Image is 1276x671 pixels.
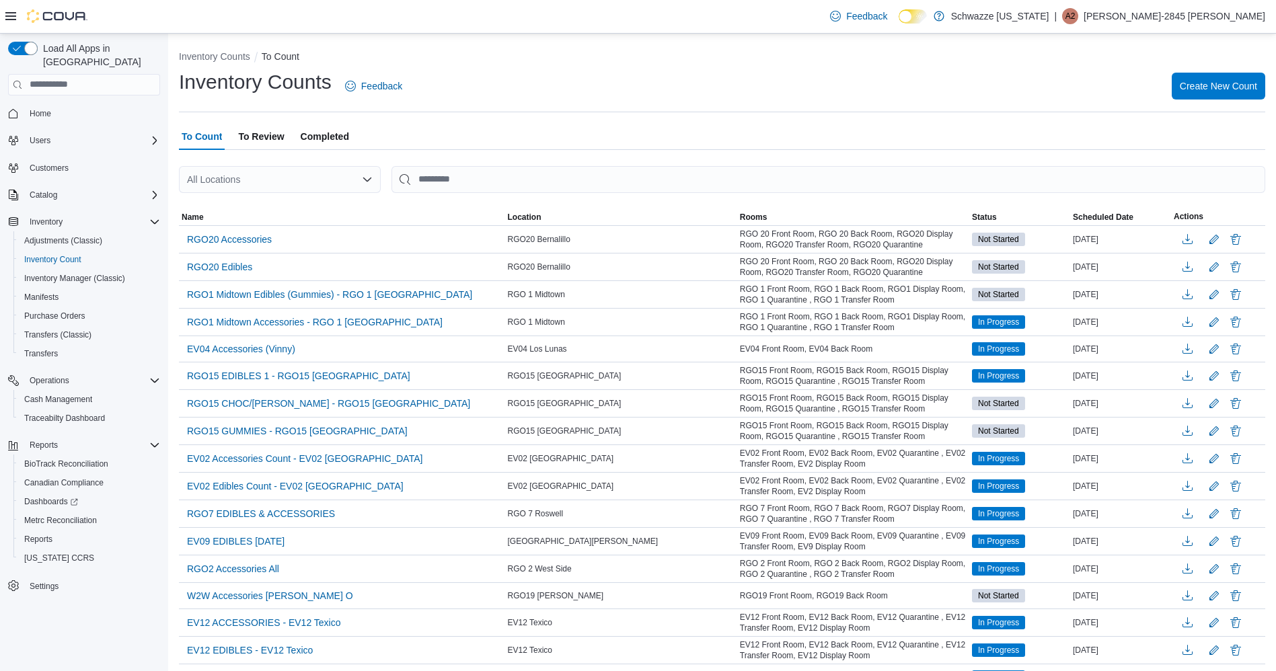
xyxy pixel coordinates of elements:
span: In Progress [972,479,1025,493]
span: [GEOGRAPHIC_DATA][PERSON_NAME] [508,536,659,547]
span: RGO20 Bernalillo [508,234,570,245]
span: Not Started [972,233,1025,246]
span: In Progress [978,316,1019,328]
h1: Inventory Counts [179,69,332,95]
a: Dashboards [19,494,83,510]
div: [DATE] [1070,231,1171,247]
div: [DATE] [1070,615,1171,631]
a: Purchase Orders [19,308,91,324]
button: Scheduled Date [1070,209,1171,225]
span: Home [30,108,51,119]
a: Inventory Count [19,251,87,268]
a: Reports [19,531,58,547]
a: Traceabilty Dashboard [19,410,110,426]
span: In Progress [972,643,1025,657]
button: Operations [24,372,75,389]
button: Customers [3,158,165,177]
span: Washington CCRS [19,550,160,566]
span: Inventory [30,216,63,227]
div: EV09 Front Room, EV09 Back Room, EV09 Quarantine , EV09 Transfer Room, EV9 Display Room [737,528,969,555]
button: Open list of options [362,174,373,185]
button: RGO1 Midtown Edibles (Gummies) - RGO 1 [GEOGRAPHIC_DATA] [182,284,478,305]
span: Manifests [19,289,160,305]
button: Edit count details [1206,312,1222,332]
span: To Review [238,123,284,150]
span: EV02 Edibles Count - EV02 [GEOGRAPHIC_DATA] [187,479,404,493]
button: EV09 EDIBLES [DATE] [182,531,290,551]
span: Reports [19,531,160,547]
span: Reports [24,437,160,453]
button: Delete [1228,286,1244,303]
button: EV04 Accessories (Vinny) [182,339,301,359]
a: Settings [24,578,64,594]
span: In Progress [978,563,1019,575]
button: Inventory Count [13,250,165,269]
button: Catalog [24,187,63,203]
button: Edit count details [1206,393,1222,413]
div: RGO 20 Front Room, RGO 20 Back Room, RGO20 Display Room, RGO20 Transfer Room, RGO20 Quarantine [737,226,969,253]
span: In Progress [972,507,1025,520]
a: Adjustments (Classic) [19,233,108,249]
span: Transfers (Classic) [24,329,91,340]
span: RGO1 Midtown Edibles (Gummies) - RGO 1 [GEOGRAPHIC_DATA] [187,288,472,301]
span: EV12 ACCESSORIES - EV12 Texico [187,616,341,629]
a: Metrc Reconciliation [19,512,102,528]
span: Purchase Orders [19,308,160,324]
button: Metrc Reconciliation [13,511,165,530]
button: W2W Accessories [PERSON_NAME] O [182,586,359,606]
span: Inventory Manager (Classic) [19,270,160,286]
span: Home [24,105,160,122]
div: [DATE] [1070,642,1171,658]
span: Dashboards [19,494,160,510]
span: Users [24,132,160,149]
a: [US_STATE] CCRS [19,550,100,566]
img: Cova [27,9,87,23]
div: RGO15 Front Room, RGO15 Back Room, RGO15 Display Room, RGO15 Quarantine , RGO15 Transfer Room [737,418,969,444]
span: RGO2 Accessories All [187,562,279,576]
button: Transfers (Classic) [13,325,165,344]
span: Canadian Compliance [19,475,160,491]
button: Edit count details [1206,284,1222,305]
button: RGO15 GUMMIES - RGO15 [GEOGRAPHIC_DATA] [182,421,413,441]
a: Customers [24,160,74,176]
span: Settings [30,581,59,592]
a: Cash Management [19,391,98,407]
a: Feedback [340,73,408,100]
span: Not Started [978,261,1019,273]
div: [DATE] [1070,561,1171,577]
button: Reports [3,436,165,455]
button: Traceabilty Dashboard [13,409,165,428]
a: Canadian Compliance [19,475,109,491]
button: Delete [1228,506,1244,522]
span: A2 [1065,8,1076,24]
div: EV12 Front Room, EV12 Back Room, EV12 Quarantine , EV12 Transfer Room, EV12 Display Room [737,609,969,636]
button: Edit count details [1206,640,1222,660]
button: Adjustments (Classic) [13,231,165,250]
div: [DATE] [1070,506,1171,522]
span: Traceabilty Dashboard [19,410,160,426]
span: Create New Count [1180,79,1257,93]
span: Status [972,212,997,223]
span: Reports [30,440,58,450]
span: RGO19 [PERSON_NAME] [508,590,604,601]
span: Traceabilty Dashboard [24,413,105,424]
span: BioTrack Reconciliation [19,456,160,472]
span: RGO20 Bernalillo [508,262,570,272]
span: Settings [24,577,160,594]
span: Not Started [978,288,1019,301]
div: [DATE] [1070,259,1171,275]
span: Inventory Count [24,254,81,265]
span: Metrc Reconciliation [24,515,97,526]
p: Schwazze [US_STATE] [951,8,1049,24]
span: Customers [30,163,69,173]
div: [DATE] [1070,450,1171,467]
span: W2W Accessories [PERSON_NAME] O [187,589,353,602]
div: EV02 Front Room, EV02 Back Room, EV02 Quarantine , EV02 Transfer Room, EV2 Display Room [737,445,969,472]
span: Catalog [24,187,160,203]
div: EV02 Front Room, EV02 Back Room, EV02 Quarantine , EV02 Transfer Room, EV2 Display Room [737,473,969,500]
button: Reports [13,530,165,549]
div: [DATE] [1070,341,1171,357]
span: Manifests [24,292,59,303]
span: Operations [30,375,69,386]
a: Dashboards [13,492,165,511]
